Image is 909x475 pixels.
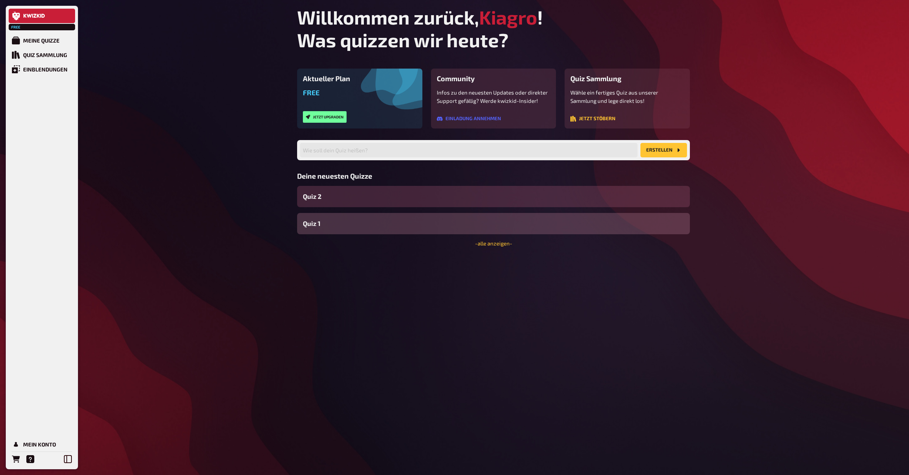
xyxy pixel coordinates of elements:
[9,62,75,77] a: Einblendungen
[437,116,501,122] button: Einladung annehmen
[297,172,690,180] h3: Deine neuesten Quizze
[303,111,347,123] button: Jetzt upgraden
[640,143,687,157] button: Erstellen
[297,6,690,51] h1: Willkommen zurück, ! Was quizzen wir heute?
[23,37,60,44] div: Meine Quizze
[437,74,551,83] h3: Community
[300,143,638,157] input: Wie soll dein Quiz heißen?
[9,33,75,48] a: Meine Quizze
[303,74,417,83] h3: Aktueller Plan
[570,116,616,122] button: Jetzt stöbern
[570,116,616,123] a: Jetzt stöbern
[570,88,684,105] p: Wähle ein fertiges Quiz aus unserer Sammlung und lege direkt los!
[23,52,67,58] div: Quiz Sammlung
[303,192,321,201] span: Quiz 2
[479,6,537,29] span: Kiagro
[9,25,22,29] span: Free
[303,219,321,228] span: Quiz 1
[437,116,501,123] a: Einladung annehmen
[9,437,75,452] a: Mein Konto
[437,88,551,105] p: Infos zu den neuesten Updates oder direkter Support gefällig? Werde kwizkid-Insider!
[23,441,56,448] div: Mein Konto
[9,48,75,62] a: Quiz Sammlung
[475,240,512,247] a: -alle anzeigen-
[23,66,68,73] div: Einblendungen
[23,452,38,466] a: Hilfe
[303,88,319,97] span: Free
[570,74,684,83] h3: Quiz Sammlung
[297,186,690,207] a: Quiz 2
[297,213,690,234] a: Quiz 1
[9,452,23,466] a: Bestellungen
